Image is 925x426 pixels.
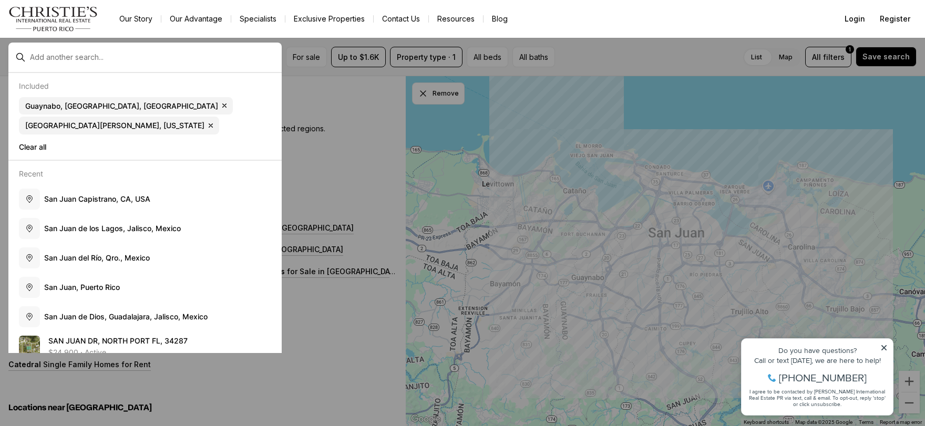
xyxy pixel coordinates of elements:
[873,8,917,29] button: Register
[44,312,208,321] span: S a n J u a n d e D i o s , G u a d a l a j a r a , J a l i s c o , M e x i c o
[44,253,150,262] span: S a n J u a n d e l R í o , Q r o . , M e x i c o
[838,8,871,29] button: Login
[111,12,161,26] a: Our Story
[845,15,865,23] span: Login
[15,302,275,331] button: San Juan de Dios, Guadalajara, Jalisco, Mexico
[11,24,152,31] div: Do you have questions?
[13,65,150,85] span: I agree to be contacted by [PERSON_NAME] International Real Estate PR via text, call & email. To ...
[231,12,285,26] a: Specialists
[8,6,98,32] img: logo
[15,184,275,214] button: San Juan Capistrano, CA, USA
[429,12,483,26] a: Resources
[15,331,275,361] a: View details: SAN JUAN DR
[44,224,181,233] span: S a n J u a n d e l o s L a g o s , J a l i s c o , M e x i c o
[15,273,275,302] button: San Juan, Puerto Rico
[15,243,275,273] button: San Juan del Río, Qro., Mexico
[285,12,373,26] a: Exclusive Properties
[19,139,271,155] button: Clear all
[484,12,516,26] a: Blog
[25,101,218,111] span: Guaynabo, [GEOGRAPHIC_DATA], [GEOGRAPHIC_DATA]
[11,34,152,41] div: Call or text [DATE], we are here to help!
[15,214,275,243] button: San Juan de los Lagos, Jalisco, Mexico
[44,283,120,292] span: S a n J u a n , P u e r t o R i c o
[43,49,131,60] span: [PHONE_NUMBER]
[44,194,150,203] span: S a n J u a n C a p i s t r a n o , C A , U S A
[880,15,910,23] span: Register
[48,348,106,357] p: $24,900 · Active
[19,169,43,178] p: Recent
[48,336,188,345] span: S A N J U A N D R , N O R T H P O R T F L , 3 4 2 8 7
[161,12,231,26] a: Our Advantage
[374,12,428,26] button: Contact Us
[25,121,204,130] span: [GEOGRAPHIC_DATA][PERSON_NAME], [US_STATE]
[19,81,49,90] p: Included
